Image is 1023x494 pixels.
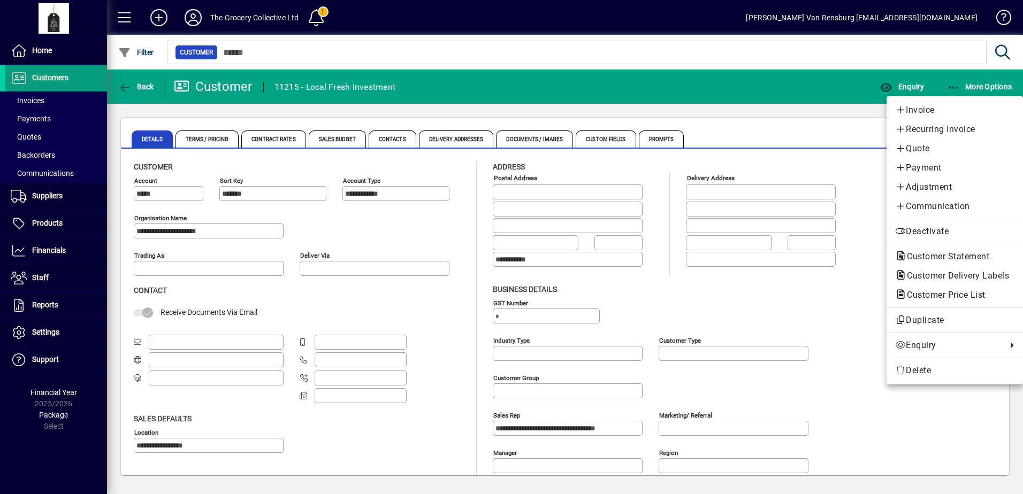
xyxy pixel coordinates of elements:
span: Customer Statement [895,251,995,261]
button: Deactivate customer [887,222,1023,241]
span: Customer Delivery Labels [895,271,1014,281]
span: Payment [895,161,1014,174]
span: Duplicate [895,314,1014,327]
span: Adjustment [895,181,1014,194]
span: Recurring Invoice [895,123,1014,136]
span: Delete [895,364,1014,377]
span: Quote [895,142,1014,155]
span: Invoice [895,104,1014,117]
span: Enquiry [895,339,1002,352]
span: Communication [895,200,1014,213]
span: Deactivate [895,225,1014,238]
span: Customer Price List [895,290,991,300]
